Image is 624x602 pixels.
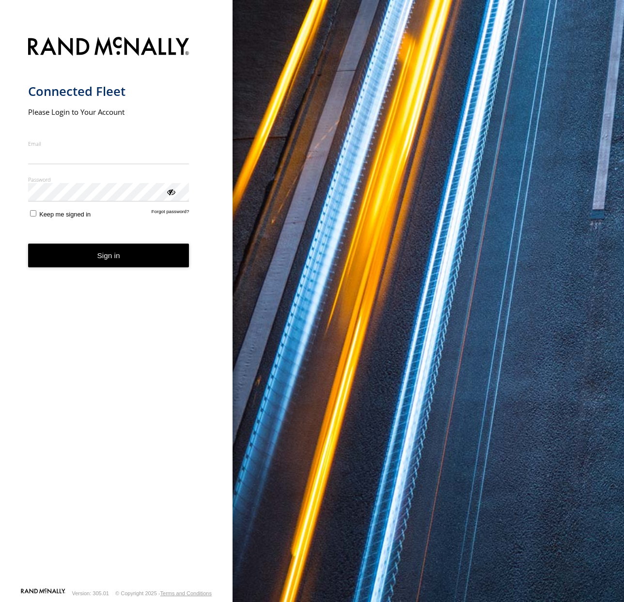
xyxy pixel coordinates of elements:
button: Sign in [28,244,189,267]
h2: Please Login to Your Account [28,107,189,117]
div: © Copyright 2025 - [115,590,212,596]
div: ViewPassword [166,186,175,196]
a: Forgot password? [152,209,189,218]
img: Rand McNally [28,35,189,60]
form: main [28,31,205,587]
div: Version: 305.01 [72,590,109,596]
a: Terms and Conditions [160,590,212,596]
label: Password [28,176,189,183]
span: Keep me signed in [39,211,91,218]
label: Email [28,140,189,147]
a: Visit our Website [21,588,65,598]
h1: Connected Fleet [28,83,189,99]
input: Keep me signed in [30,210,36,216]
